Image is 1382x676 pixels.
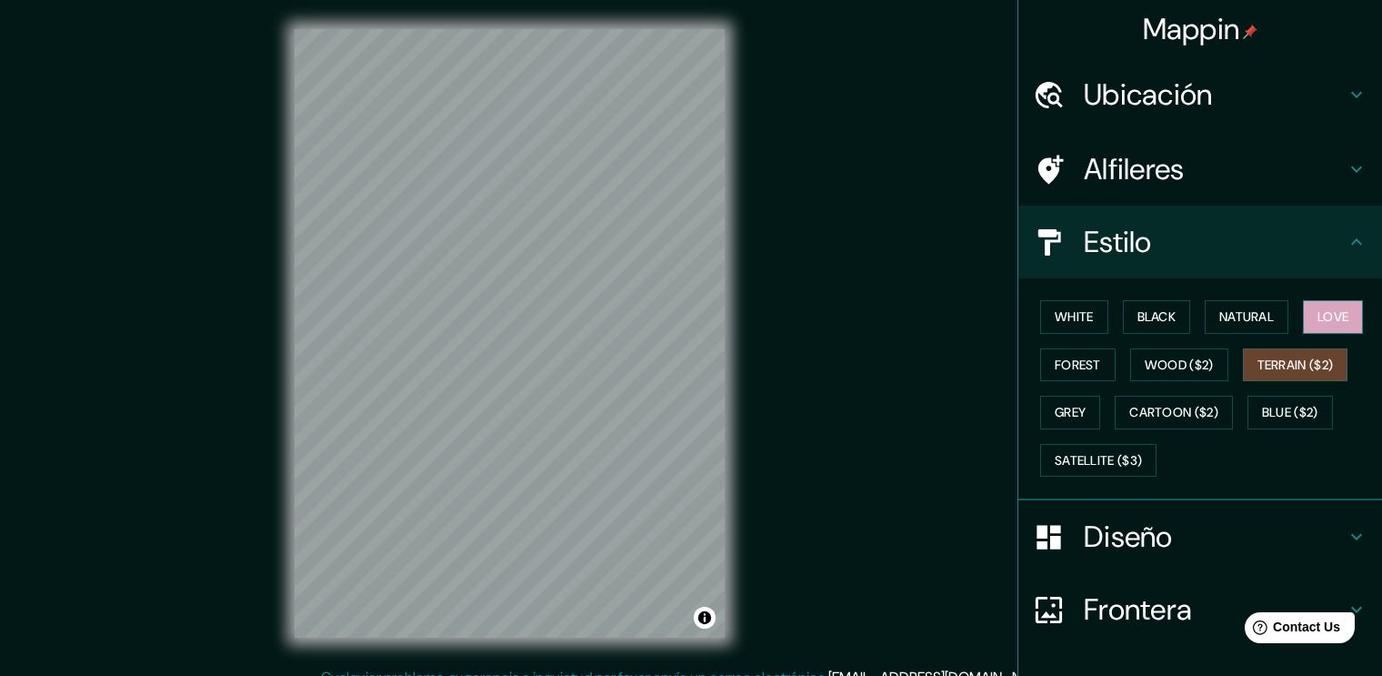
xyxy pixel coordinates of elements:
h4: Frontera [1084,591,1346,628]
canvas: Map [295,29,725,638]
div: Alfileres [1018,133,1382,206]
h4: Mappin [1143,11,1258,47]
iframe: Help widget launcher [1220,605,1362,656]
h4: Alfileres [1084,151,1346,187]
button: Black [1123,300,1191,334]
img: pin-icon.png [1243,25,1257,39]
h4: Diseño [1084,519,1346,555]
button: Grey [1040,396,1100,429]
div: Diseño [1018,500,1382,573]
button: Blue ($2) [1247,396,1333,429]
button: Love [1303,300,1363,334]
button: Satellite ($3) [1040,444,1157,478]
h4: Estilo [1084,224,1346,260]
button: Wood ($2) [1130,348,1228,382]
div: Frontera [1018,573,1382,646]
button: White [1040,300,1108,334]
button: Toggle attribution [694,607,716,629]
button: Cartoon ($2) [1115,396,1233,429]
button: Forest [1040,348,1116,382]
div: Estilo [1018,206,1382,278]
h4: Ubicación [1084,76,1346,113]
div: Ubicación [1018,58,1382,131]
button: Terrain ($2) [1243,348,1348,382]
button: Natural [1205,300,1288,334]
